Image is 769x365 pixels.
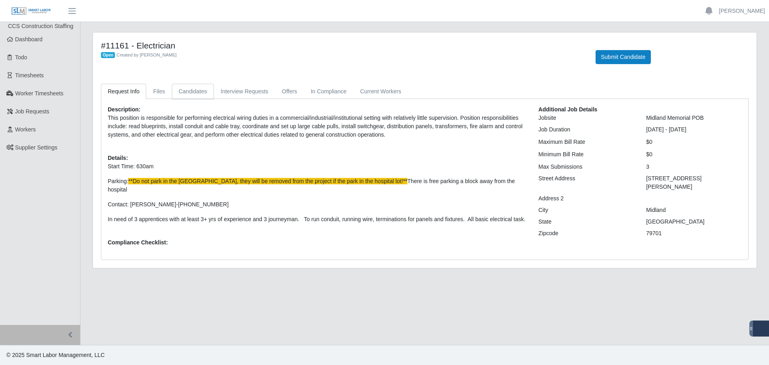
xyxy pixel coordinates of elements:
[640,150,748,159] div: $0
[532,229,640,238] div: Zipcode
[172,84,214,99] a: Candidates
[719,7,765,15] a: [PERSON_NAME]
[108,177,526,194] p: Parking: There is free parking a block away from the hospital
[532,138,640,146] div: Maximum Bill Rate
[304,84,354,99] a: In Compliance
[101,52,115,58] span: Open
[108,114,526,139] p: This position is responsible for performing electrical wiring duties in a commercial/industrial/i...
[640,138,748,146] div: $0
[15,108,50,115] span: Job Requests
[532,206,640,214] div: City
[101,40,584,50] h4: #11161 - Electrician
[353,84,408,99] a: Current Workers
[532,174,640,191] div: Street Address
[108,201,229,208] ringover-84e06f14122c: Contact: [PERSON_NAME]-
[15,126,36,133] span: Workers
[275,84,304,99] a: Offers
[128,178,407,184] span: **Do not park in the [GEOGRAPHIC_DATA], they will be removed from the project if the park in the ...
[108,239,168,246] b: Compliance Checklist:
[640,114,748,122] div: Midland Memorial POB
[108,162,526,171] p: Start Time: 630am
[532,114,640,122] div: Jobsite
[640,206,748,214] div: Midland
[108,106,141,113] b: Description:
[532,125,640,134] div: Job Duration
[15,54,27,60] span: Todo
[15,72,44,79] span: Timesheets
[640,218,748,226] div: [GEOGRAPHIC_DATA]
[596,50,650,64] button: Submit Candidate
[178,201,229,208] ringoverc2c-84e06f14122c: Call with Ringover
[532,194,640,203] div: Address 2
[214,84,275,99] a: Interview Requests
[108,215,526,224] p: In need of 3 apprentices with at least 3+ yrs of experience and 3 journeyman. To run conduit, run...
[146,84,172,99] a: Files
[108,155,128,161] b: Details:
[11,7,51,16] img: SLM Logo
[15,90,63,97] span: Worker Timesheets
[538,106,597,113] b: Additional Job Details
[15,36,43,42] span: Dashboard
[178,201,229,208] ringoverc2c-number-84e06f14122c: [PHONE_NUMBER]
[6,352,105,358] span: © 2025 Smart Labor Management, LLC
[640,174,748,191] div: [STREET_ADDRESS][PERSON_NAME]
[640,229,748,238] div: 79701
[532,218,640,226] div: State
[8,23,73,29] span: CCS Construction Staffing
[532,163,640,171] div: Max Submissions
[15,144,58,151] span: Supplier Settings
[532,150,640,159] div: Minimum Bill Rate
[101,84,146,99] a: Request Info
[640,125,748,134] div: [DATE] - [DATE]
[117,52,177,57] span: Created by [PERSON_NAME]
[640,163,748,171] div: 3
